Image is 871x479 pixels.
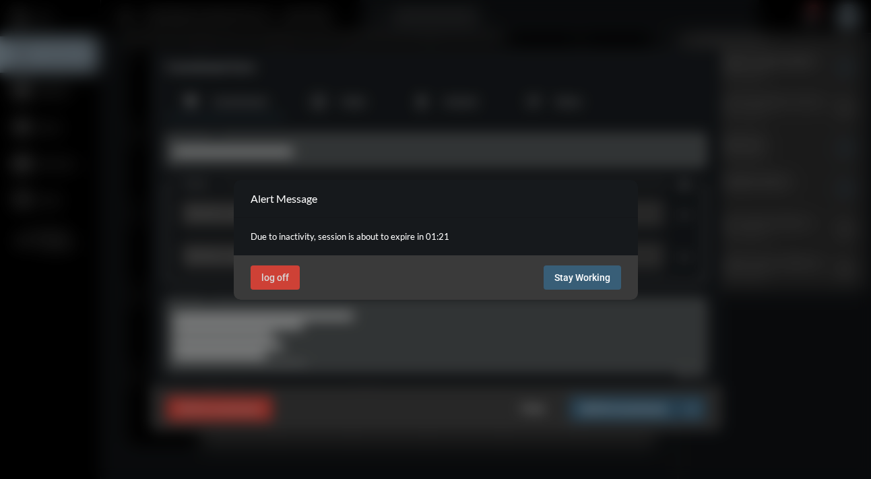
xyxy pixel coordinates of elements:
[261,272,289,283] span: log off
[554,272,610,283] span: Stay Working
[251,231,621,242] p: Due to inactivity, session is about to expire in 01:21
[544,265,621,290] button: Stay Working
[251,265,300,290] button: log off
[251,192,317,205] h2: Alert Message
